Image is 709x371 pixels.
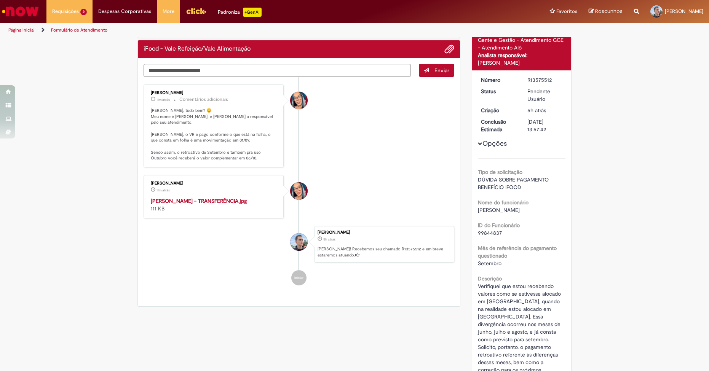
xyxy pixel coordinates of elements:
div: Pendente Usuário [527,88,563,103]
p: +GenAi [243,8,262,17]
a: [PERSON_NAME] - TRANSFERÊNCIA.jpg [151,197,247,204]
ul: Histórico de tíquete [144,77,454,293]
li: Bernardo Mota Barbosa [144,226,454,263]
span: [PERSON_NAME] [665,8,703,14]
small: Comentários adicionais [179,96,228,103]
time: 29/09/2025 15:04:15 [156,97,170,102]
div: 111 KB [151,197,278,212]
div: Maira Priscila Da Silva Arnaldo [290,182,308,200]
div: R13575512 [527,76,563,84]
img: click_logo_yellow_360x200.png [186,5,206,17]
div: Maira Priscila Da Silva Arnaldo [290,92,308,109]
span: 5h atrás [527,107,546,114]
b: Descrição [478,275,502,282]
div: [PERSON_NAME] [318,230,450,235]
a: Formulário de Atendimento [51,27,107,33]
b: Mês de referência do pagamento questionado [478,245,557,259]
span: Setembro [478,260,501,267]
span: 11m atrás [156,97,170,102]
span: More [163,8,174,15]
span: Rascunhos [595,8,623,15]
div: [PERSON_NAME] [151,91,278,95]
div: [DATE] 13:57:42 [527,118,563,133]
div: [PERSON_NAME] [478,59,566,67]
div: Bernardo Mota Barbosa [290,233,308,251]
a: Rascunhos [589,8,623,15]
span: Enviar [434,67,449,74]
b: Tipo de solicitação [478,169,522,175]
textarea: Digite sua mensagem aqui... [144,64,411,77]
span: Requisições [52,8,79,15]
dt: Conclusão Estimada [475,118,522,133]
button: Enviar [419,64,454,77]
p: [PERSON_NAME], tudo bem? 😊 Meu nome é [PERSON_NAME], e [PERSON_NAME] a responsável pelo seu atend... [151,108,278,161]
time: 29/09/2025 15:04:01 [156,188,170,193]
time: 29/09/2025 09:57:38 [527,107,546,114]
span: DÚVIDA SOBRE PAGAMENTO BENEFÍCIO IFOOD [478,176,550,191]
div: Padroniza [218,8,262,17]
b: Nome do funcionário [478,199,529,206]
div: Analista responsável: [478,51,566,59]
div: [PERSON_NAME] [151,181,278,186]
span: Despesas Corporativas [98,8,151,15]
div: 29/09/2025 09:57:38 [527,107,563,114]
span: Favoritos [556,8,577,15]
span: 2 [80,9,87,15]
a: Página inicial [8,27,35,33]
ul: Trilhas de página [6,23,467,37]
h2: iFood - Vale Refeição/Vale Alimentação Histórico de tíquete [144,46,251,53]
time: 29/09/2025 09:57:38 [323,237,335,242]
img: ServiceNow [1,4,40,19]
div: Gente e Gestão - Atendimento GGE - Atendimento Alô [478,36,566,51]
span: 5h atrás [323,237,335,242]
b: ID do Funcionário [478,222,520,229]
dt: Status [475,88,522,95]
span: [PERSON_NAME] [478,207,520,213]
p: [PERSON_NAME]! Recebemos seu chamado R13575512 e em breve estaremos atuando. [318,246,450,258]
span: 11m atrás [156,188,170,193]
button: Adicionar anexos [444,44,454,54]
span: 99844837 [478,229,502,236]
dt: Número [475,76,522,84]
dt: Criação [475,107,522,114]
